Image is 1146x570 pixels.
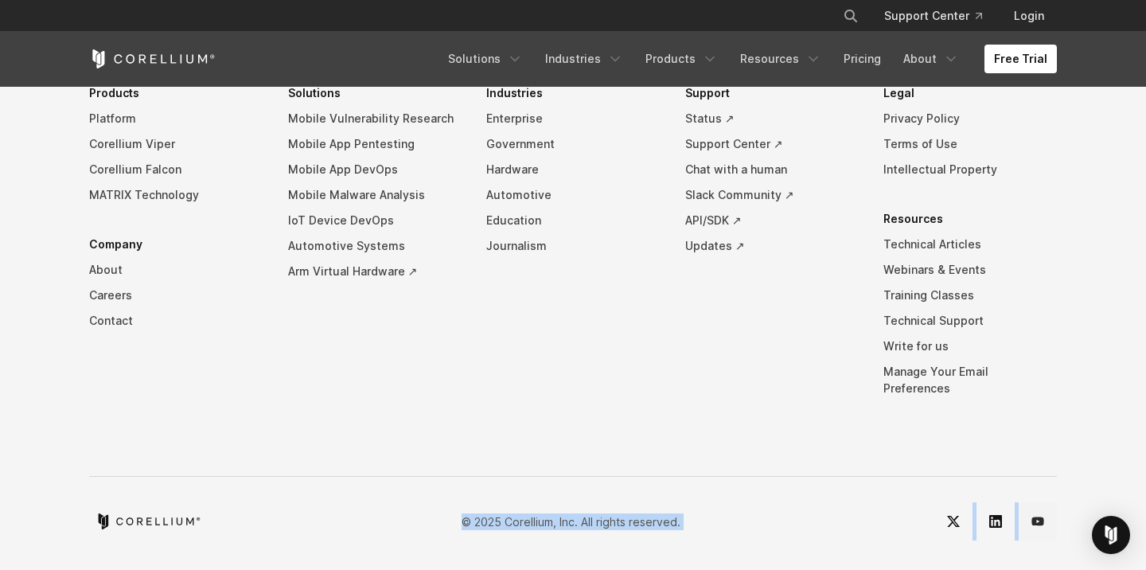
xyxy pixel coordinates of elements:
[1001,2,1057,30] a: Login
[685,106,859,131] a: Status ↗
[288,131,462,157] a: Mobile App Pentesting
[536,45,633,73] a: Industries
[883,334,1057,359] a: Write for us
[89,182,263,208] a: MATRIX Technology
[1092,516,1130,554] div: Open Intercom Messenger
[871,2,995,30] a: Support Center
[288,208,462,233] a: IoT Device DevOps
[486,208,660,233] a: Education
[836,2,865,30] button: Search
[462,513,680,530] p: © 2025 Corellium, Inc. All rights reserved.
[883,257,1057,283] a: Webinars & Events
[89,257,263,283] a: About
[883,359,1057,401] a: Manage Your Email Preferences
[89,106,263,131] a: Platform
[883,131,1057,157] a: Terms of Use
[95,513,201,529] a: Corellium home
[685,131,859,157] a: Support Center ↗
[824,2,1057,30] div: Navigation Menu
[89,131,263,157] a: Corellium Viper
[288,157,462,182] a: Mobile App DevOps
[486,233,660,259] a: Journalism
[883,232,1057,257] a: Technical Articles
[1019,502,1057,541] a: YouTube
[685,208,859,233] a: API/SDK ↗
[486,182,660,208] a: Automotive
[288,259,462,284] a: Arm Virtual Hardware ↗
[731,45,831,73] a: Resources
[89,80,1057,425] div: Navigation Menu
[89,283,263,308] a: Careers
[984,45,1057,73] a: Free Trial
[934,502,973,541] a: Twitter
[636,45,727,73] a: Products
[486,106,660,131] a: Enterprise
[883,308,1057,334] a: Technical Support
[685,182,859,208] a: Slack Community ↗
[685,157,859,182] a: Chat with a human
[486,131,660,157] a: Government
[89,308,263,334] a: Contact
[288,182,462,208] a: Mobile Malware Analysis
[883,106,1057,131] a: Privacy Policy
[288,106,462,131] a: Mobile Vulnerability Research
[883,283,1057,308] a: Training Classes
[89,49,216,68] a: Corellium Home
[439,45,1057,73] div: Navigation Menu
[288,233,462,259] a: Automotive Systems
[89,157,263,182] a: Corellium Falcon
[894,45,969,73] a: About
[834,45,891,73] a: Pricing
[486,157,660,182] a: Hardware
[883,157,1057,182] a: Intellectual Property
[976,502,1015,541] a: LinkedIn
[685,233,859,259] a: Updates ↗
[439,45,532,73] a: Solutions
